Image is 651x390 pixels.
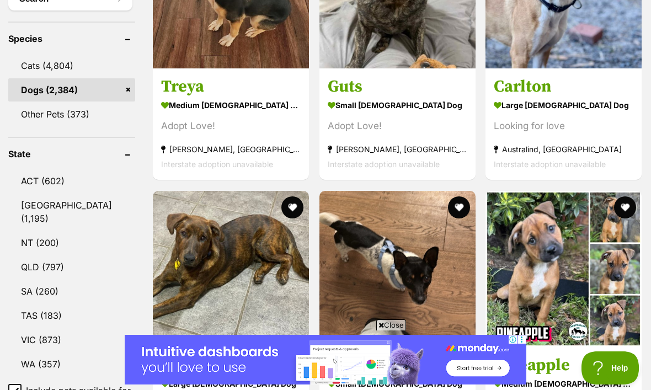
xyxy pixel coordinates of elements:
img: Boomer - Mixed breed Dog [153,191,309,347]
h3: Pineapple [494,355,633,376]
button: favourite [447,196,469,218]
a: VIC (873) [8,328,135,351]
a: SA (260) [8,280,135,303]
img: Max - Fox Terrier (Miniature) Dog [319,191,476,347]
span: Close [376,319,406,330]
a: TAS (183) [8,304,135,327]
h3: Treya [161,77,301,98]
a: Dogs (2,384) [8,78,135,101]
button: favourite [614,196,636,218]
iframe: Help Scout Beacon - Open [581,351,640,384]
a: WA (357) [8,352,135,376]
span: Interstate adoption unavailable [328,160,440,169]
a: Treya medium [DEMOGRAPHIC_DATA] Dog Adopt Love! [PERSON_NAME], [GEOGRAPHIC_DATA] Interstate adopt... [153,68,309,180]
a: ACT (602) [8,169,135,193]
strong: large [DEMOGRAPHIC_DATA] Dog [494,98,633,114]
h3: Carlton [494,77,633,98]
span: Interstate adoption unavailable [494,160,606,169]
span: Interstate adoption unavailable [161,160,273,169]
strong: [PERSON_NAME], [GEOGRAPHIC_DATA] [328,142,467,157]
iframe: Advertisement [125,335,526,384]
header: Species [8,34,135,44]
h3: Guts [328,77,467,98]
strong: small [DEMOGRAPHIC_DATA] Dog [328,98,467,114]
a: QLD (797) [8,255,135,279]
strong: Australind, [GEOGRAPHIC_DATA] [494,142,633,157]
a: Cats (4,804) [8,54,135,77]
div: Looking for love [494,119,633,134]
button: favourite [281,196,303,218]
strong: medium [DEMOGRAPHIC_DATA] Dog [161,98,301,114]
a: Carlton large [DEMOGRAPHIC_DATA] Dog Looking for love Australind, [GEOGRAPHIC_DATA] Interstate ad... [485,68,642,180]
a: [GEOGRAPHIC_DATA] (1,195) [8,194,135,230]
strong: [PERSON_NAME], [GEOGRAPHIC_DATA] [161,142,301,157]
header: State [8,149,135,159]
div: Adopt Love! [161,119,301,134]
img: Pineapple - American Staffordshire Terrier Dog [485,191,642,347]
div: Adopt Love! [328,119,467,134]
a: NT (200) [8,231,135,254]
a: Other Pets (373) [8,103,135,126]
a: Guts small [DEMOGRAPHIC_DATA] Dog Adopt Love! [PERSON_NAME], [GEOGRAPHIC_DATA] Interstate adoptio... [319,68,476,180]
